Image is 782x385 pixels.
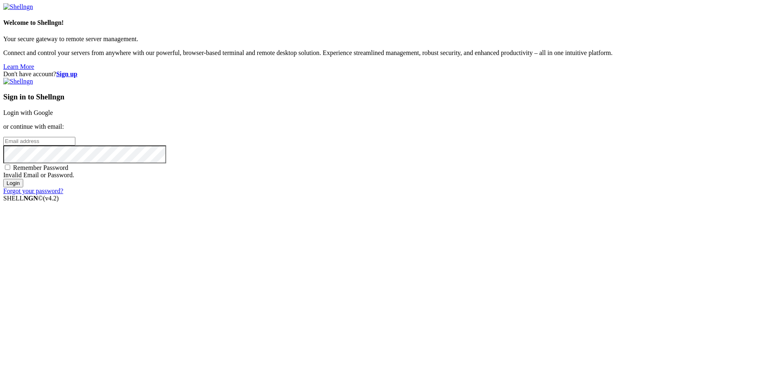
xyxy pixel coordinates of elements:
[43,195,59,202] span: 4.2.0
[56,70,77,77] a: Sign up
[3,137,75,145] input: Email address
[3,195,59,202] span: SHELL ©
[3,92,779,101] h3: Sign in to Shellngn
[3,19,779,26] h4: Welcome to Shellngn!
[13,164,68,171] span: Remember Password
[5,165,10,170] input: Remember Password
[24,195,38,202] b: NGN
[3,49,779,57] p: Connect and control your servers from anywhere with our powerful, browser-based terminal and remo...
[3,179,23,187] input: Login
[3,78,33,85] img: Shellngn
[3,187,63,194] a: Forgot your password?
[3,35,779,43] p: Your secure gateway to remote server management.
[3,70,779,78] div: Don't have account?
[3,109,53,116] a: Login with Google
[3,3,33,11] img: Shellngn
[3,172,779,179] div: Invalid Email or Password.
[3,123,779,130] p: or continue with email:
[3,63,34,70] a: Learn More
